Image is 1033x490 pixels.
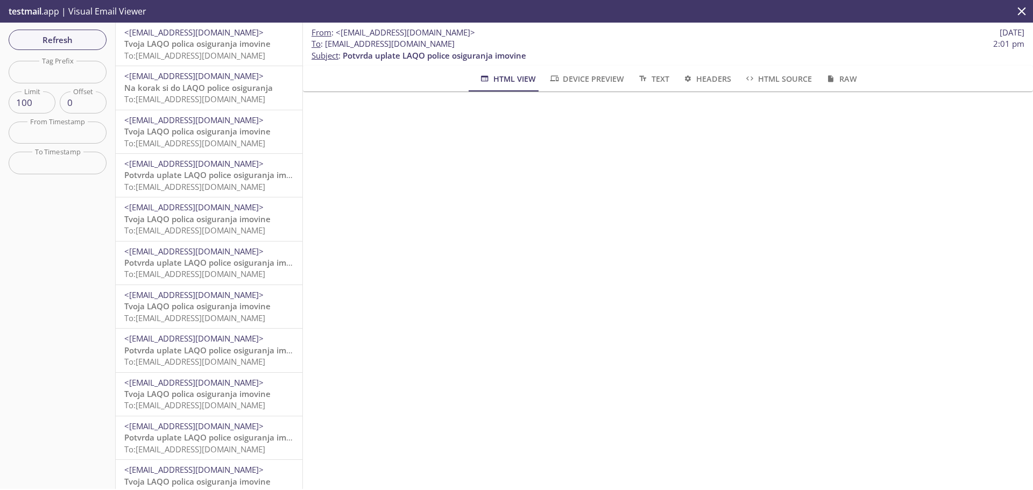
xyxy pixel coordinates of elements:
span: Potvrda uplate LAQO police osiguranja imovine [124,345,308,356]
span: [DATE] [1000,27,1024,38]
span: To: [EMAIL_ADDRESS][DOMAIN_NAME] [124,225,265,236]
span: HTML Source [744,72,812,86]
div: <[EMAIL_ADDRESS][DOMAIN_NAME]>Potvrda uplate LAQO police osiguranja imovineTo:[EMAIL_ADDRESS][DOM... [116,242,302,285]
span: To: [EMAIL_ADDRESS][DOMAIN_NAME] [124,444,265,455]
span: HTML View [479,72,535,86]
div: <[EMAIL_ADDRESS][DOMAIN_NAME]>Potvrda uplate LAQO police osiguranja imovineTo:[EMAIL_ADDRESS][DOM... [116,416,302,459]
span: Raw [825,72,857,86]
span: Tvoja LAQO polica osiguranja imovine [124,476,271,487]
div: <[EMAIL_ADDRESS][DOMAIN_NAME]>Tvoja LAQO polica osiguranja imovineTo:[EMAIL_ADDRESS][DOMAIN_NAME] [116,373,302,416]
div: <[EMAIL_ADDRESS][DOMAIN_NAME]>Na korak si do LAQO police osiguranjaTo:[EMAIL_ADDRESS][DOMAIN_NAME] [116,66,302,109]
span: To: [EMAIL_ADDRESS][DOMAIN_NAME] [124,50,265,61]
span: <[EMAIL_ADDRESS][DOMAIN_NAME]> [124,27,264,38]
button: Refresh [9,30,107,50]
span: Potvrda uplate LAQO police osiguranja imovine [343,50,526,61]
span: Tvoja LAQO polica osiguranja imovine [124,38,271,49]
div: <[EMAIL_ADDRESS][DOMAIN_NAME]>Potvrda uplate LAQO police osiguranja imovineTo:[EMAIL_ADDRESS][DOM... [116,154,302,197]
span: To: [EMAIL_ADDRESS][DOMAIN_NAME] [124,313,265,323]
span: To: [EMAIL_ADDRESS][DOMAIN_NAME] [124,138,265,148]
span: Text [637,72,669,86]
span: : [EMAIL_ADDRESS][DOMAIN_NAME] [312,38,455,49]
span: To [312,38,321,49]
span: Tvoja LAQO polica osiguranja imovine [124,126,271,137]
div: <[EMAIL_ADDRESS][DOMAIN_NAME]>Tvoja LAQO polica osiguranja imovineTo:[EMAIL_ADDRESS][DOMAIN_NAME] [116,285,302,328]
span: <[EMAIL_ADDRESS][DOMAIN_NAME]> [124,202,264,212]
span: <[EMAIL_ADDRESS][DOMAIN_NAME]> [124,421,264,431]
span: <[EMAIL_ADDRESS][DOMAIN_NAME]> [124,289,264,300]
span: testmail [9,5,41,17]
span: To: [EMAIL_ADDRESS][DOMAIN_NAME] [124,94,265,104]
span: 2:01 pm [993,38,1024,49]
span: <[EMAIL_ADDRESS][DOMAIN_NAME]> [124,115,264,125]
span: <[EMAIL_ADDRESS][DOMAIN_NAME]> [124,377,264,388]
span: Refresh [17,33,98,47]
p: : [312,38,1024,61]
span: <[EMAIL_ADDRESS][DOMAIN_NAME]> [124,333,264,344]
span: Subject [312,50,338,61]
span: Headers [682,72,731,86]
span: From [312,27,331,38]
span: To: [EMAIL_ADDRESS][DOMAIN_NAME] [124,268,265,279]
span: : [312,27,475,38]
span: To: [EMAIL_ADDRESS][DOMAIN_NAME] [124,400,265,410]
span: <[EMAIL_ADDRESS][DOMAIN_NAME]> [124,464,264,475]
div: <[EMAIL_ADDRESS][DOMAIN_NAME]>Potvrda uplate LAQO police osiguranja imovineTo:[EMAIL_ADDRESS][DOM... [116,329,302,372]
span: <[EMAIL_ADDRESS][DOMAIN_NAME]> [124,70,264,81]
div: <[EMAIL_ADDRESS][DOMAIN_NAME]>Tvoja LAQO polica osiguranja imovineTo:[EMAIL_ADDRESS][DOMAIN_NAME] [116,110,302,153]
span: To: [EMAIL_ADDRESS][DOMAIN_NAME] [124,356,265,367]
span: <[EMAIL_ADDRESS][DOMAIN_NAME]> [124,158,264,169]
span: Tvoja LAQO polica osiguranja imovine [124,388,271,399]
span: Potvrda uplate LAQO police osiguranja imovine [124,432,308,443]
span: Tvoja LAQO polica osiguranja imovine [124,214,271,224]
div: <[EMAIL_ADDRESS][DOMAIN_NAME]>Tvoja LAQO polica osiguranja imovineTo:[EMAIL_ADDRESS][DOMAIN_NAME] [116,197,302,240]
span: <[EMAIL_ADDRESS][DOMAIN_NAME]> [336,27,475,38]
span: <[EMAIL_ADDRESS][DOMAIN_NAME]> [124,246,264,257]
span: Device Preview [549,72,624,86]
span: Na korak si do LAQO police osiguranja [124,82,273,93]
span: To: [EMAIL_ADDRESS][DOMAIN_NAME] [124,181,265,192]
div: <[EMAIL_ADDRESS][DOMAIN_NAME]>Tvoja LAQO polica osiguranja imovineTo:[EMAIL_ADDRESS][DOMAIN_NAME] [116,23,302,66]
span: Tvoja LAQO polica osiguranja imovine [124,301,271,311]
span: Potvrda uplate LAQO police osiguranja imovine [124,257,308,268]
span: Potvrda uplate LAQO police osiguranja imovine [124,169,308,180]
